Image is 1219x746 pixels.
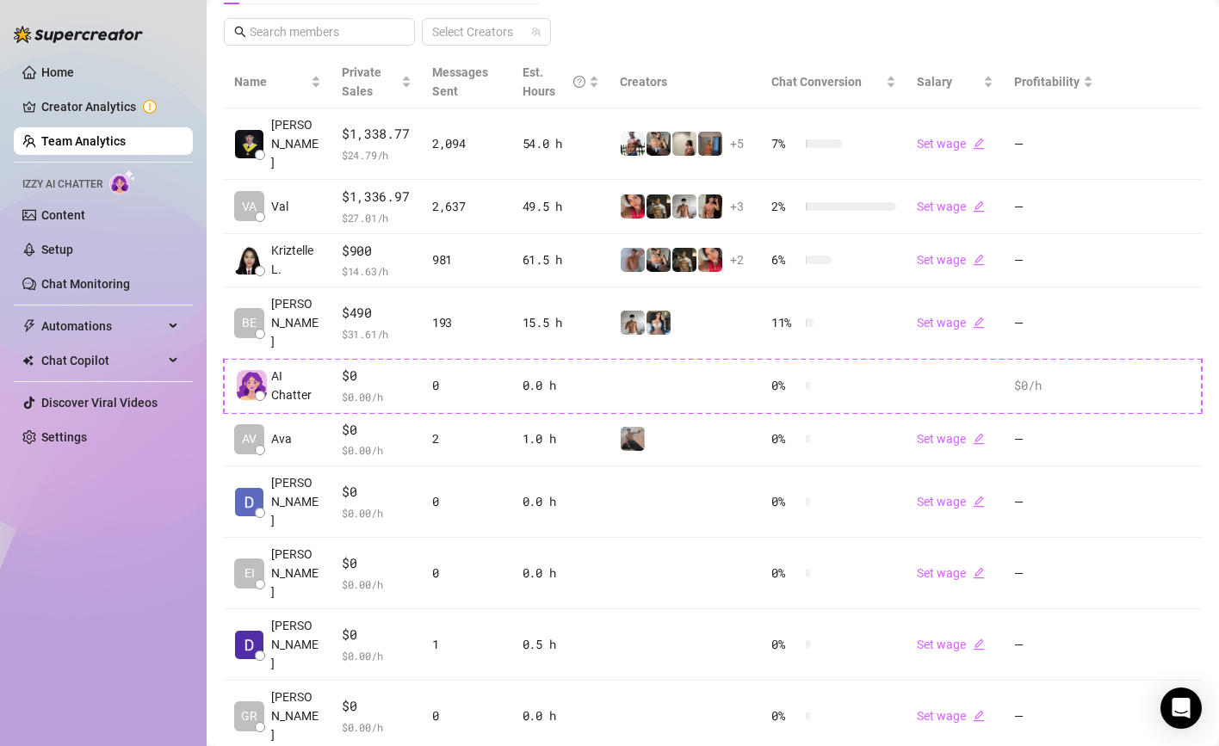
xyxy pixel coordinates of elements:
[523,197,599,216] div: 49.5 h
[271,241,321,279] span: Kriztelle L.
[672,248,696,272] img: Tony
[14,26,143,43] img: logo-BBDzfeDw.svg
[342,65,381,98] span: Private Sales
[271,473,321,530] span: [PERSON_NAME]
[432,429,502,448] div: 2
[41,243,73,256] a: Setup
[234,26,246,38] span: search
[771,376,799,395] span: 0 %
[973,317,985,329] span: edit
[698,194,722,219] img: Zach
[342,420,411,441] span: $0
[432,313,502,332] div: 193
[342,366,411,386] span: $0
[973,433,985,445] span: edit
[235,130,263,158] img: Ric John Derell…
[342,146,411,163] span: $ 24.79 /h
[1004,413,1104,467] td: —
[771,429,799,448] span: 0 %
[523,134,599,153] div: 54.0 h
[237,370,267,400] img: izzy-ai-chatter-avatar-DDCN_rTZ.svg
[1004,287,1104,359] td: —
[271,294,321,351] span: [PERSON_NAME]
[917,137,985,151] a: Set wageedit
[730,197,744,216] span: + 3
[573,63,585,101] span: question-circle
[342,187,411,207] span: $1,336.97
[235,488,263,516] img: Davis Armbrust
[647,194,671,219] img: Tony
[973,138,985,150] span: edit
[523,564,599,583] div: 0.0 h
[672,194,696,219] img: aussieboy_j
[621,248,645,272] img: Joey
[621,427,645,451] img: LC
[771,635,799,654] span: 0 %
[917,316,985,330] a: Set wageedit
[244,564,255,583] span: EI
[523,706,599,725] div: 0.0 h
[342,576,411,593] span: $ 0.00 /h
[917,432,985,446] a: Set wageedit
[224,56,331,108] th: Name
[342,241,411,262] span: $900
[973,638,985,650] span: edit
[698,132,722,156] img: Wayne
[917,75,952,89] span: Salary
[342,388,411,405] span: $ 0.00 /h
[1004,180,1104,234] td: —
[523,313,599,332] div: 15.5 h
[242,313,257,332] span: BE
[41,93,179,120] a: Creator Analytics exclamation-circle
[698,248,722,272] img: Vanessa
[432,706,502,725] div: 0
[342,504,411,521] span: $ 0.00 /h
[234,72,307,91] span: Name
[242,429,257,448] span: AV
[41,208,85,222] a: Content
[271,115,321,172] span: [PERSON_NAME]
[1004,234,1104,288] td: —
[41,347,164,374] span: Chat Copilot
[41,65,74,79] a: Home
[1160,687,1202,729] div: Open Intercom Messenger
[771,706,799,725] span: 0 %
[730,250,744,269] span: + 2
[917,709,985,723] a: Set wageedit
[523,250,599,269] div: 61.5 h
[432,134,502,153] div: 2,094
[1014,75,1080,89] span: Profitability
[235,246,263,274] img: Kriztelle L.
[609,56,761,108] th: Creators
[771,197,799,216] span: 2 %
[41,430,87,444] a: Settings
[432,250,502,269] div: 981
[1004,108,1104,180] td: —
[271,616,321,673] span: [PERSON_NAME]
[432,564,502,583] div: 0
[523,376,599,395] div: 0.0 h
[432,65,488,98] span: Messages Sent
[523,429,599,448] div: 1.0 h
[647,248,671,272] img: George
[917,495,985,509] a: Set wageedit
[973,710,985,722] span: edit
[271,197,288,216] span: Val
[342,441,411,459] span: $ 0.00 /h
[342,209,411,226] span: $ 27.01 /h
[432,376,502,395] div: 0
[22,176,102,193] span: Izzy AI Chatter
[973,567,985,579] span: edit
[771,313,799,332] span: 11 %
[621,311,645,335] img: aussieboy_j
[621,132,645,156] img: JUSTIN
[109,170,136,194] img: AI Chatter
[22,319,36,333] span: thunderbolt
[41,134,126,148] a: Team Analytics
[523,63,585,101] div: Est. Hours
[41,277,130,291] a: Chat Monitoring
[523,635,599,654] div: 0.5 h
[771,564,799,583] span: 0 %
[432,635,502,654] div: 1
[432,492,502,511] div: 0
